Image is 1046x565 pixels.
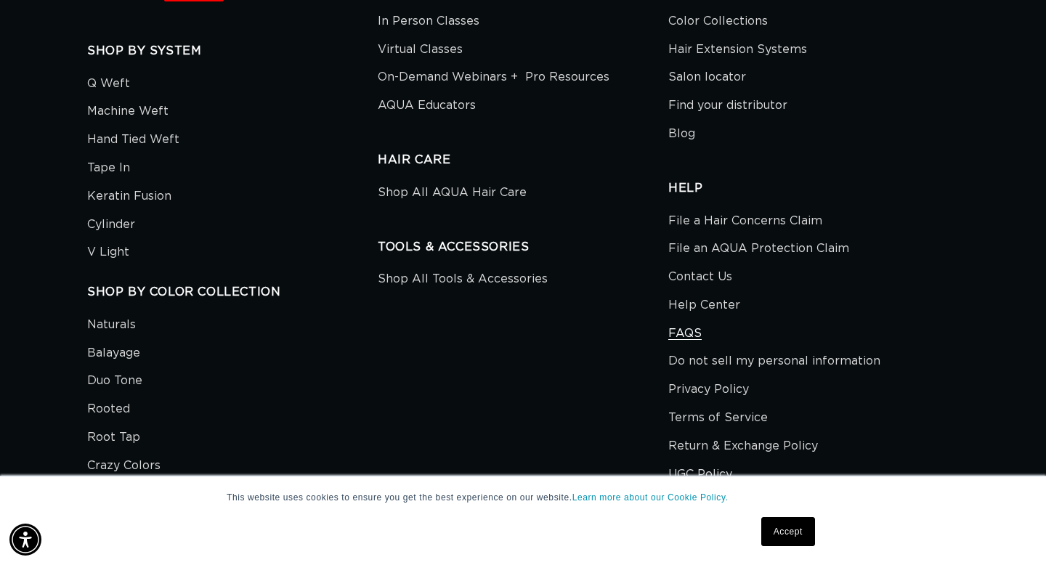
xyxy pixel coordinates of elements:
a: Learn more about our Cookie Policy. [572,492,729,503]
a: AQUA Educators [378,92,476,120]
a: Color Collections [668,7,768,36]
a: Privacy Policy [668,375,749,404]
a: Q Weft [87,73,130,98]
h2: TOOLS & ACCESSORIES [378,240,668,255]
a: File an AQUA Protection Claim [668,235,849,263]
h2: SHOP BY SYSTEM [87,44,378,59]
a: File a Hair Concerns Claim [668,211,822,235]
h2: HAIR CARE [378,153,668,168]
h2: SHOP BY COLOR COLLECTION [87,285,378,300]
div: Accessibility Menu [9,524,41,556]
a: Naturals [87,314,136,339]
a: Rooted [87,395,130,423]
a: Contact Us [668,263,732,291]
a: In Person Classes [378,7,479,36]
a: Virtual Classes [378,36,463,64]
a: Shop All AQUA Hair Care [378,182,527,207]
a: Return & Exchange Policy [668,432,818,460]
a: Duo Tone [87,367,142,395]
a: On-Demand Webinars + Pro Resources [378,63,609,92]
a: Accept [761,517,815,546]
a: Do not sell my personal information [668,347,880,375]
iframe: Chat Widget [973,495,1046,565]
p: This website uses cookies to ensure you get the best experience on our website. [227,491,819,504]
a: Cylinder [87,211,135,239]
a: Salon locator [668,63,746,92]
a: Find your distributor [668,92,787,120]
a: Shop All Tools & Accessories [378,269,548,293]
a: UGC Policy [668,460,732,489]
a: Blog [668,120,695,148]
a: Root Tap [87,423,140,452]
a: Keratin Fusion [87,182,171,211]
a: Crazy Colors [87,452,161,480]
a: Hand Tied Weft [87,126,179,154]
a: Hair Extension Systems [668,36,807,64]
a: Balayage [87,339,140,367]
a: FAQS [668,320,702,348]
a: Terms of Service [668,404,768,432]
a: Help Center [668,291,740,320]
a: V Light [87,238,129,267]
h2: HELP [668,181,959,196]
a: Machine Weft [87,97,169,126]
a: Tape In [87,154,130,182]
